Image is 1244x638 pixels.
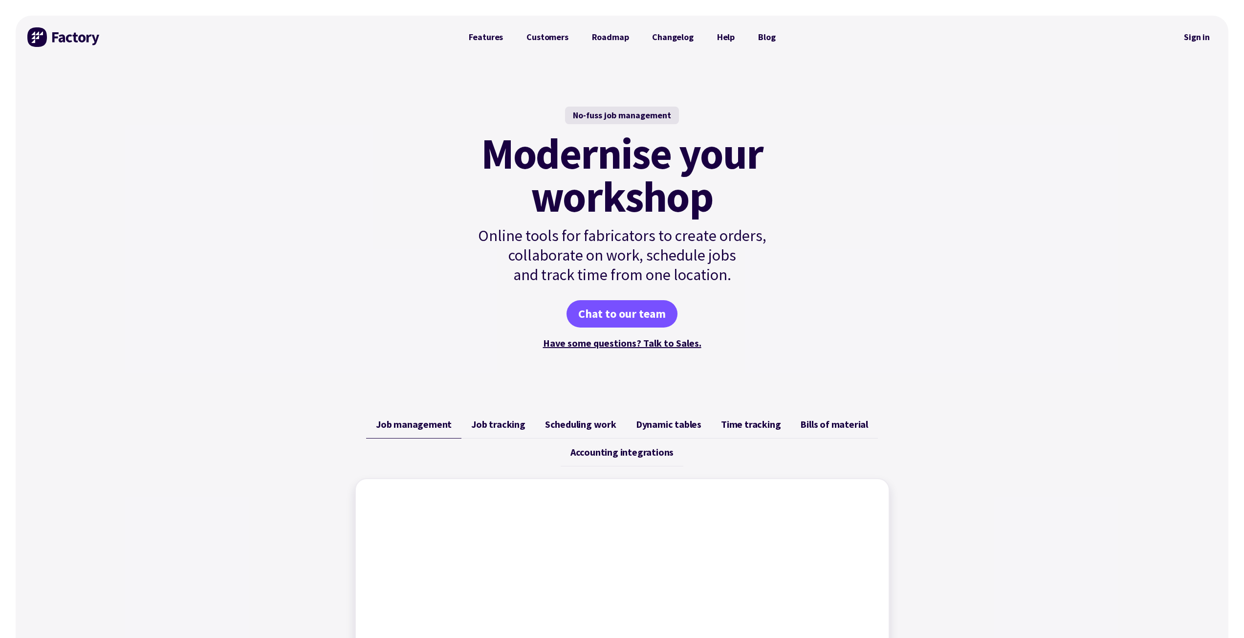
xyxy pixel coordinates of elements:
div: No-fuss job management [565,107,679,124]
span: Bills of material [800,418,868,430]
nav: Primary Navigation [457,27,787,47]
span: Time tracking [721,418,781,430]
a: Chat to our team [567,300,677,328]
a: Changelog [640,27,705,47]
nav: Secondary Navigation [1177,26,1217,48]
a: Customers [515,27,580,47]
a: Sign in [1177,26,1217,48]
p: Online tools for fabricators to create orders, collaborate on work, schedule jobs and track time ... [457,226,787,285]
span: Dynamic tables [636,418,701,430]
a: Have some questions? Talk to Sales. [543,337,701,349]
a: Help [705,27,746,47]
mark: Modernise your workshop [481,132,763,218]
span: Job management [376,418,452,430]
img: Factory [27,27,101,47]
iframe: Chat Widget [1195,591,1244,638]
a: Blog [746,27,787,47]
span: Scheduling work [545,418,616,430]
span: Job tracking [471,418,525,430]
a: Features [457,27,515,47]
a: Roadmap [580,27,641,47]
span: Accounting integrations [570,446,674,458]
